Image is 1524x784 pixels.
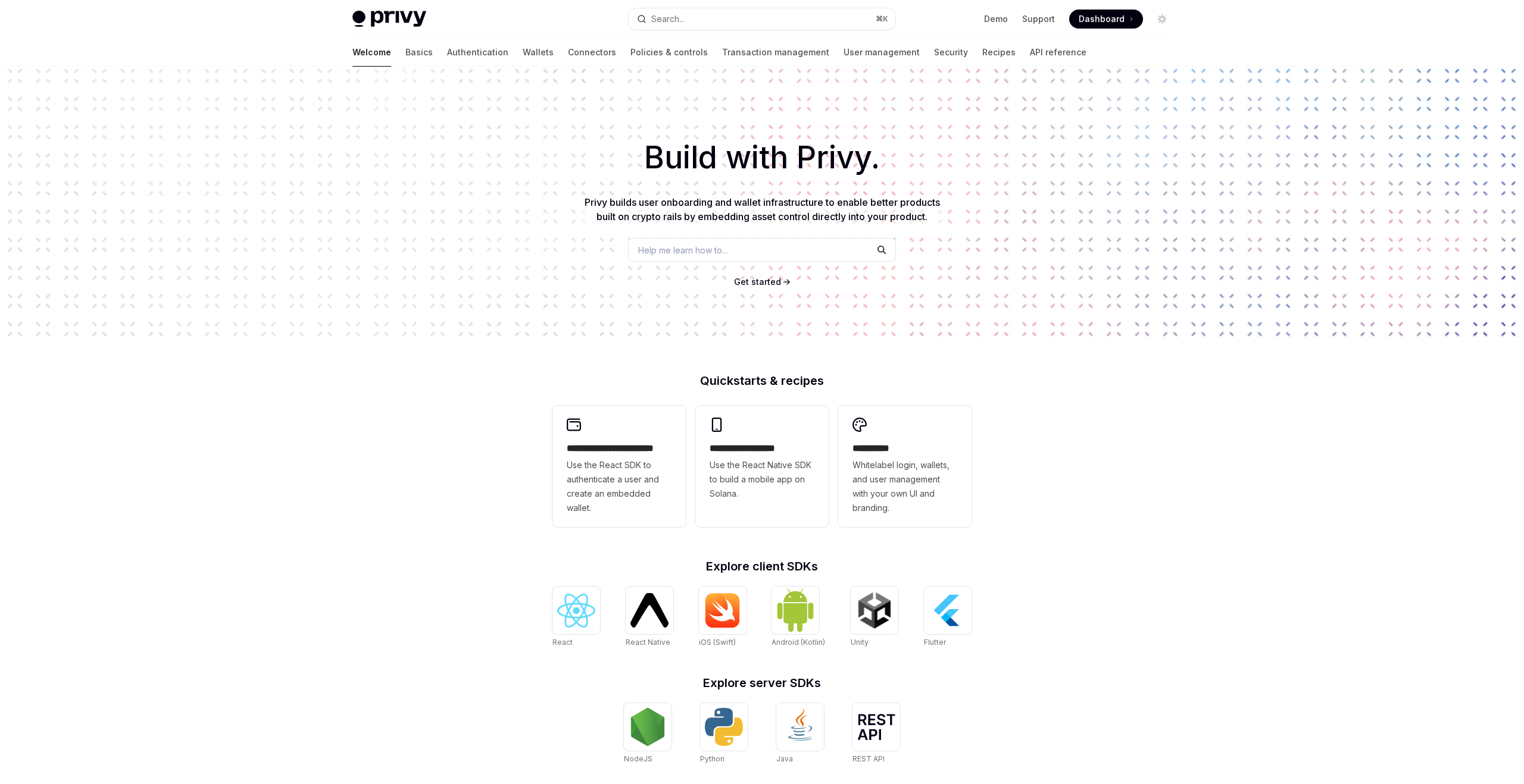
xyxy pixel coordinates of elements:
[19,134,1505,181] h1: Build with Privy.
[699,638,736,647] span: iOS (Swift)
[630,38,708,67] a: Policies & controls
[984,13,1008,25] a: Demo
[585,196,940,222] span: Privy builds user onboarding and wallet infrastructure to enable better products built on crypto ...
[1030,38,1086,67] a: API reference
[568,38,616,67] a: Connectors
[838,406,972,527] a: **** *****Whitelabel login, wallets, and user management with your own UI and branding.
[624,754,652,763] span: NodeJS
[722,38,829,67] a: Transaction management
[929,591,967,629] img: Flutter
[934,38,968,67] a: Security
[844,38,920,67] a: User management
[352,38,391,67] a: Welcome
[1069,10,1143,29] a: Dashboard
[705,708,743,746] img: Python
[924,587,972,648] a: FlutterFlutter
[852,703,900,765] a: REST APIREST API
[557,594,595,628] img: React
[552,587,600,648] a: ReactReact
[852,754,885,763] span: REST API
[699,587,747,648] a: iOS (Swift)iOS (Swift)
[855,591,894,629] img: Unity
[695,406,829,527] a: **** **** **** ***Use the React Native SDK to build a mobile app on Solana.
[651,12,685,26] div: Search...
[626,587,673,648] a: React NativeReact Native
[772,638,825,647] span: Android (Kotlin)
[629,8,895,30] button: Open search
[876,14,888,24] span: ⌘ K
[857,714,895,740] img: REST API
[700,703,748,765] a: PythonPython
[552,560,972,572] h2: Explore client SDKs
[776,703,824,765] a: JavaJava
[626,638,670,647] span: React Native
[630,593,669,627] img: React Native
[982,38,1016,67] a: Recipes
[710,458,814,501] span: Use the React Native SDK to build a mobile app on Solana.
[851,587,898,648] a: UnityUnity
[1022,13,1055,25] a: Support
[924,638,946,647] span: Flutter
[781,708,819,746] img: Java
[638,244,729,256] span: Help me learn how to…
[447,38,508,67] a: Authentication
[734,276,781,288] a: Get started
[776,588,814,632] img: Android (Kotlin)
[852,458,957,515] span: Whitelabel login, wallets, and user management with your own UI and branding.
[523,38,554,67] a: Wallets
[624,703,672,765] a: NodeJSNodeJS
[1079,13,1125,25] span: Dashboard
[704,592,742,628] img: iOS (Swift)
[552,638,573,647] span: React
[629,708,667,746] img: NodeJS
[1153,10,1172,29] button: Toggle dark mode
[776,754,793,763] span: Java
[851,638,869,647] span: Unity
[552,375,972,387] h2: Quickstarts & recipes
[405,38,433,67] a: Basics
[567,458,672,515] span: Use the React SDK to authenticate a user and create an embedded wallet.
[734,277,781,287] span: Get started
[700,754,724,763] span: Python
[352,11,426,27] img: light logo
[772,587,825,648] a: Android (Kotlin)Android (Kotlin)
[552,677,972,689] h2: Explore server SDKs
